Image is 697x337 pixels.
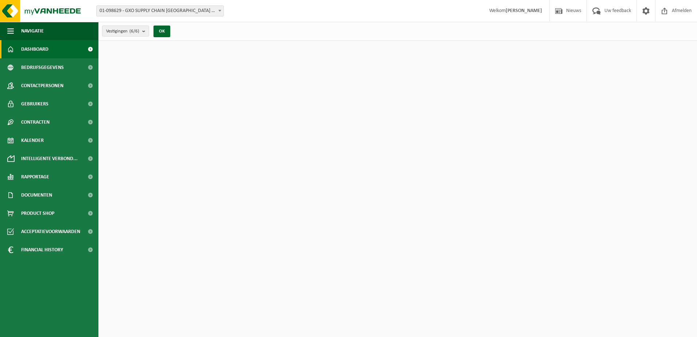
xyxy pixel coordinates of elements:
span: Contactpersonen [21,77,63,95]
span: Bedrijfsgegevens [21,58,64,77]
count: (6/6) [129,29,139,34]
span: Gebruikers [21,95,48,113]
span: Documenten [21,186,52,204]
span: Financial History [21,241,63,259]
span: 01-098629 - GXO SUPPLY CHAIN ANTWERP NV - ANTWERPEN [97,6,223,16]
span: Vestigingen [106,26,139,37]
span: 01-098629 - GXO SUPPLY CHAIN ANTWERP NV - ANTWERPEN [96,5,224,16]
span: Contracten [21,113,50,131]
span: Acceptatievoorwaarden [21,222,80,241]
button: OK [153,26,170,37]
strong: [PERSON_NAME] [506,8,542,13]
span: Kalender [21,131,44,150]
span: Product Shop [21,204,54,222]
span: Navigatie [21,22,44,40]
span: Rapportage [21,168,49,186]
button: Vestigingen(6/6) [102,26,149,36]
span: Dashboard [21,40,48,58]
span: Intelligente verbond... [21,150,78,168]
